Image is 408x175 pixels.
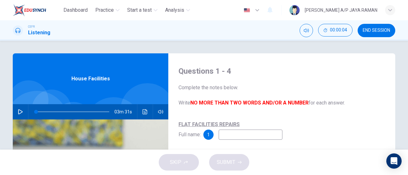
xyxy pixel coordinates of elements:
[93,4,122,16] button: Practice
[163,4,193,16] button: Analysis
[165,6,184,14] span: Analysis
[63,6,88,14] span: Dashboard
[318,24,353,37] div: Hide
[358,24,395,37] button: END SESSION
[207,132,210,137] span: 1
[13,4,46,17] img: EduSynch logo
[71,75,110,83] span: House Facilities
[318,24,353,37] button: 00:00:04
[140,104,150,119] button: Click to see the audio transcription
[13,4,61,17] a: EduSynch logo
[114,104,137,119] span: 03m 31s
[61,4,90,16] button: Dashboard
[243,8,251,13] img: en
[178,149,248,165] span: Address: [GEOGRAPHIC_DATA] Room number:
[178,84,385,107] span: Complete the notes below. Write for each answer.
[178,66,385,76] h4: Questions 1 - 4
[28,29,50,37] h1: Listening
[363,28,390,33] span: END SESSION
[190,100,309,106] b: NO MORE THAN TWO WORDS AND/OR A NUMBER
[178,121,240,127] u: FLAT FACILITIES REPAIRS
[178,121,240,138] span: Full name:
[330,28,347,33] span: 00:00:04
[127,6,152,14] span: Start a test
[28,24,35,29] span: CEFR
[386,153,402,169] div: Open Intercom Messenger
[289,5,300,15] img: Profile picture
[305,6,377,14] div: [PERSON_NAME] A/P JAYA RAMAN
[300,24,313,37] div: Mute
[95,6,114,14] span: Practice
[125,4,160,16] button: Start a test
